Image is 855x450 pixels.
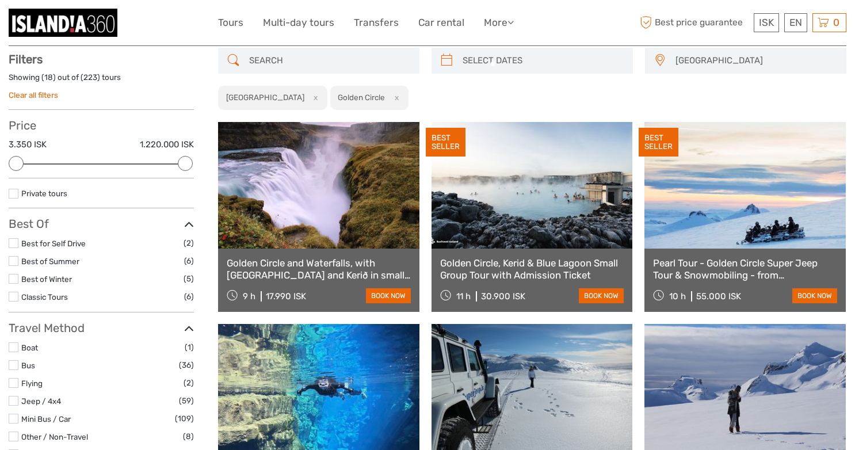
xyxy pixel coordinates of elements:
[831,17,841,28] span: 0
[338,93,385,102] h2: Golden Circle
[140,139,194,151] label: 1.220.000 ISK
[418,14,464,31] a: Car rental
[579,288,624,303] a: book now
[784,13,807,32] div: EN
[9,217,194,231] h3: Best Of
[184,254,194,268] span: (6)
[387,91,402,104] button: x
[218,14,243,31] a: Tours
[653,257,837,281] a: Pearl Tour - Golden Circle Super Jeep Tour & Snowmobiling - from [GEOGRAPHIC_DATA]
[21,257,79,266] a: Best of Summer
[481,291,525,302] div: 30.900 ISK
[21,432,88,441] a: Other / Non-Travel
[175,412,194,425] span: (109)
[637,13,751,32] span: Best price guarantee
[9,139,47,151] label: 3.350 ISK
[185,341,194,354] span: (1)
[44,72,53,83] label: 18
[9,321,194,335] h3: Travel Method
[263,14,334,31] a: Multi-day tours
[9,9,117,37] img: 359-8a86c472-227a-44f5-9a1a-607d161e92e3_logo_small.jpg
[21,396,61,406] a: Jeep / 4x4
[184,237,194,250] span: (2)
[21,274,72,284] a: Best of Winter
[669,291,686,302] span: 10 h
[21,343,38,352] a: Boat
[440,257,624,281] a: Golden Circle, Kerid & Blue Lagoon Small Group Tour with Admission Ticket
[21,361,35,370] a: Bus
[266,291,306,302] div: 17.990 ISK
[670,51,841,70] button: [GEOGRAPHIC_DATA]
[21,414,71,424] a: Mini Bus / Car
[458,51,627,71] input: SELECT DATES
[184,272,194,285] span: (5)
[639,128,678,157] div: BEST SELLER
[21,379,43,388] a: Flying
[366,288,411,303] a: book now
[21,189,67,198] a: Private tours
[243,291,255,302] span: 9 h
[9,52,43,66] strong: Filters
[184,290,194,303] span: (6)
[456,291,471,302] span: 11 h
[16,20,130,29] p: We're away right now. Please check back later!
[227,257,411,281] a: Golden Circle and Waterfalls, with [GEOGRAPHIC_DATA] and Kerið in small group
[183,430,194,443] span: (8)
[426,128,465,157] div: BEST SELLER
[9,90,58,100] a: Clear all filters
[179,394,194,407] span: (59)
[21,239,86,248] a: Best for Self Drive
[759,17,774,28] span: ISK
[83,72,97,83] label: 223
[132,18,146,32] button: Open LiveChat chat widget
[306,91,322,104] button: x
[245,51,414,71] input: SEARCH
[9,72,194,90] div: Showing ( ) out of ( ) tours
[184,376,194,390] span: (2)
[484,14,514,31] a: More
[9,119,194,132] h3: Price
[179,359,194,372] span: (36)
[792,288,837,303] a: book now
[226,93,304,102] h2: [GEOGRAPHIC_DATA]
[354,14,399,31] a: Transfers
[21,292,68,302] a: Classic Tours
[696,291,741,302] div: 55.000 ISK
